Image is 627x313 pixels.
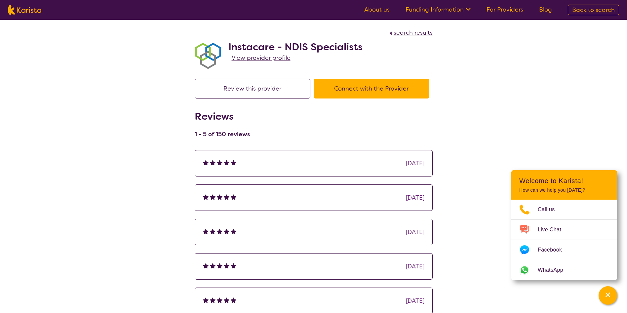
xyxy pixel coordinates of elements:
img: fullstar [217,228,222,234]
div: [DATE] [406,261,424,271]
img: fullstar [224,297,229,303]
img: fullstar [210,297,216,303]
span: search results [394,29,433,37]
img: fullstar [203,297,209,303]
button: Connect with the Provider [314,79,429,98]
img: fullstar [210,194,216,200]
img: fullstar [224,263,229,268]
h4: 1 - 5 of 150 reviews [195,130,250,138]
img: fullstar [203,160,209,165]
img: fullstar [210,263,216,268]
span: Back to search [572,6,615,14]
div: [DATE] [406,158,424,168]
h2: Instacare - NDIS Specialists [228,41,363,53]
a: search results [388,29,433,37]
img: fullstar [217,297,222,303]
a: For Providers [487,6,523,14]
span: Facebook [538,245,570,255]
p: How can we help you [DATE]? [519,187,609,193]
img: fullstar [224,160,229,165]
div: Channel Menu [511,170,617,280]
a: Funding Information [406,6,471,14]
a: Blog [539,6,552,14]
span: Call us [538,205,563,215]
span: View provider profile [232,54,291,62]
img: fullstar [210,160,216,165]
img: fullstar [203,228,209,234]
span: WhatsApp [538,265,571,275]
div: [DATE] [406,296,424,306]
img: fullstar [231,297,236,303]
img: fullstar [210,228,216,234]
span: Live Chat [538,225,569,235]
img: fullstar [203,194,209,200]
img: fullstar [217,263,222,268]
img: fullstar [231,194,236,200]
div: [DATE] [406,227,424,237]
a: Back to search [568,5,619,15]
h2: Welcome to Karista! [519,177,609,185]
a: Connect with the Provider [314,85,433,93]
a: View provider profile [232,53,291,63]
button: Channel Menu [599,286,617,305]
img: fullstar [217,160,222,165]
img: fullstar [224,228,229,234]
img: obkhna0zu27zdd4ubuus.png [195,43,221,69]
img: fullstar [231,263,236,268]
img: fullstar [203,263,209,268]
img: fullstar [231,160,236,165]
img: fullstar [224,194,229,200]
h2: Reviews [195,110,250,122]
a: Review this provider [195,85,314,93]
a: About us [364,6,390,14]
img: Karista logo [8,5,41,15]
ul: Choose channel [511,200,617,280]
img: fullstar [231,228,236,234]
button: Review this provider [195,79,310,98]
div: [DATE] [406,193,424,203]
a: Web link opens in a new tab. [511,260,617,280]
img: fullstar [217,194,222,200]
